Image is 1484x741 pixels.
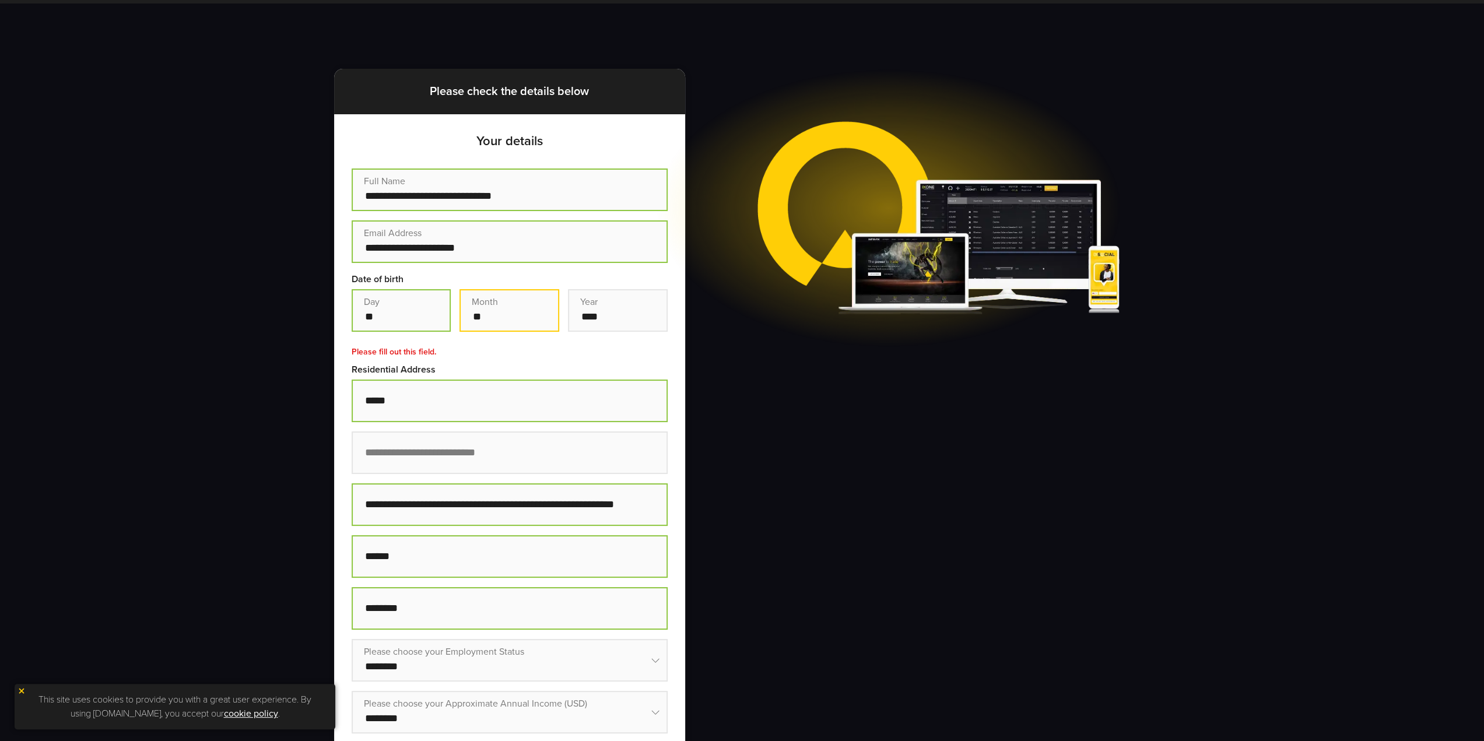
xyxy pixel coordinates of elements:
a: cookie policy [224,708,278,719]
p: Please fill out this field. [352,341,668,363]
img: yellow close icon [17,687,26,695]
p: Date of birth [352,272,668,286]
p: Residential Address [352,363,668,377]
p: Please check the details below [334,69,685,114]
p: Your details [352,132,668,151]
p: This site uses cookies to provide you with a great user experience. By using [DOMAIN_NAME], you a... [20,690,329,724]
